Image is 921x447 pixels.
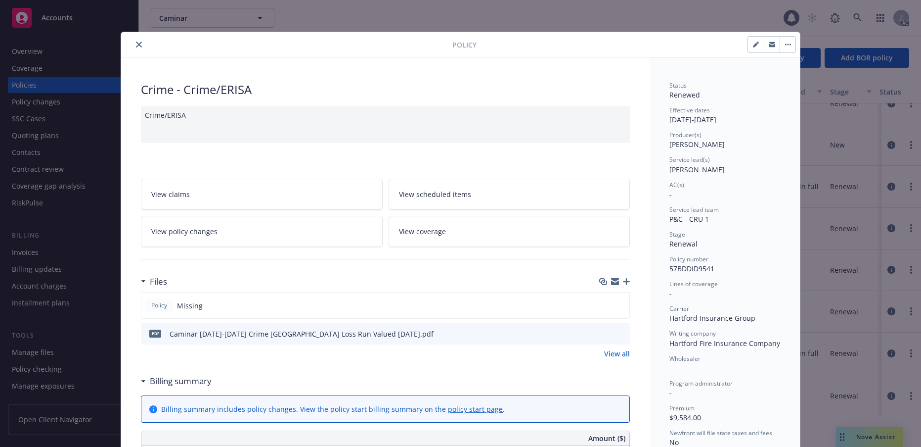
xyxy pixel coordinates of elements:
[588,433,625,444] span: Amount ($)
[141,81,630,98] div: Crime - Crime/ERISA
[601,329,609,339] button: download file
[669,280,718,288] span: Lines of coverage
[141,216,383,247] a: View policy changes
[669,165,725,174] span: [PERSON_NAME]
[177,300,203,311] span: Missing
[161,404,505,414] div: Billing summary includes policy changes. View the policy start billing summary on the .
[669,214,709,224] span: P&C - CRU 1
[604,348,630,359] a: View all
[399,226,446,237] span: View coverage
[669,106,710,114] span: Effective dates
[389,216,630,247] a: View coverage
[150,275,167,288] h3: Files
[669,354,701,363] span: Wholesaler
[669,429,772,437] span: Newfront will file state taxes and fees
[669,140,725,149] span: [PERSON_NAME]
[151,226,218,237] span: View policy changes
[669,255,708,263] span: Policy number
[141,275,167,288] div: Files
[669,181,684,189] span: AC(s)
[149,301,169,310] span: Policy
[669,264,714,273] span: 57BDDID9541
[669,379,733,388] span: Program administrator
[669,363,672,373] span: -
[141,106,630,143] div: Crime/ERISA
[669,81,687,90] span: Status
[141,179,383,210] a: View claims
[669,404,695,412] span: Premium
[448,404,503,414] a: policy start page
[669,313,755,323] span: Hartford Insurance Group
[669,288,780,298] div: -
[669,230,685,239] span: Stage
[669,413,701,422] span: $9,584.00
[170,329,434,339] div: Caminar [DATE]-[DATE] Crime [GEOGRAPHIC_DATA] Loss Run Valued [DATE].pdf
[669,106,780,125] div: [DATE] - [DATE]
[149,330,161,337] span: pdf
[669,329,716,338] span: Writing company
[669,131,702,139] span: Producer(s)
[133,39,145,50] button: close
[141,375,212,388] div: Billing summary
[150,375,212,388] h3: Billing summary
[452,40,477,50] span: Policy
[669,90,700,99] span: Renewed
[669,190,672,199] span: -
[617,329,626,339] button: preview file
[669,438,679,447] span: No
[669,155,710,164] span: Service lead(s)
[669,239,698,248] span: Renewal
[389,179,630,210] a: View scheduled items
[669,205,719,214] span: Service lead team
[669,388,672,397] span: -
[669,339,780,348] span: Hartford Fire Insurance Company
[399,189,471,199] span: View scheduled items
[151,189,190,199] span: View claims
[669,304,689,313] span: Carrier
